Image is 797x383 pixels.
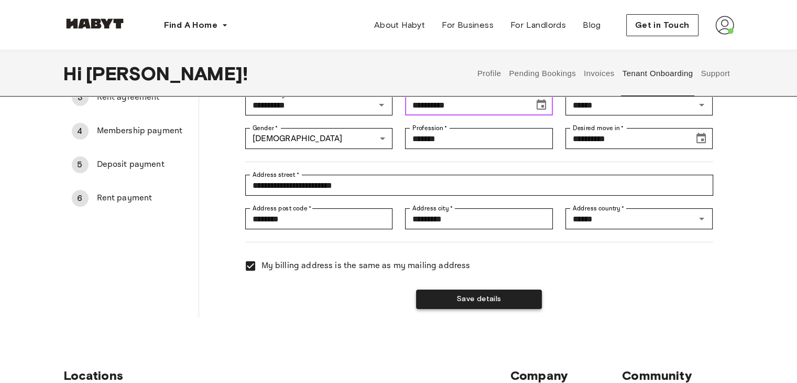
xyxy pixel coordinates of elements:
span: Deposit payment [97,158,190,171]
label: Address street [253,170,300,179]
span: Hi [63,62,86,84]
label: Address country [573,204,625,213]
button: Get in Touch [626,14,698,36]
span: Membership payment [97,125,190,137]
div: 4Membership payment [63,119,199,144]
div: Profession [405,128,553,149]
button: Profile [476,50,503,97]
span: About Habyt [374,19,425,31]
button: Tenant Onboarding [621,50,694,97]
div: user profile tabs [473,50,734,97]
div: [DEMOGRAPHIC_DATA] [245,128,393,149]
button: Open [694,98,709,112]
img: Habyt [63,18,126,29]
a: About Habyt [366,15,433,36]
div: 5Deposit payment [63,152,199,177]
span: For Business [442,19,494,31]
div: Address street [245,175,713,196]
div: 3Rent agreement [63,85,199,110]
div: 6 [72,190,89,207]
span: Get in Touch [635,19,690,31]
span: My billing address is the same as my mailing address [261,260,471,272]
label: Profession [412,123,447,133]
div: 4 [72,123,89,140]
button: Open [694,211,709,226]
div: 6Rent payment [63,186,199,211]
span: Blog [583,19,601,31]
button: Open [374,98,389,112]
label: Address city [412,204,453,213]
div: Address city [405,208,553,229]
button: Pending Bookings [508,50,577,97]
span: Rent agreement [97,91,190,104]
span: For Landlords [510,19,566,31]
button: Find A Home [156,15,236,36]
a: For Landlords [502,15,574,36]
button: Choose date, selected date is Sep 10, 2025 [691,128,712,149]
button: Invoices [583,50,616,97]
a: Blog [574,15,609,36]
div: 3 [72,89,89,106]
button: Choose date, selected date is Dec 13, 2005 [531,94,552,115]
div: 5 [72,156,89,173]
div: Address post code [245,208,393,229]
span: Rent payment [97,192,190,205]
label: Gender [253,123,278,133]
button: Save details [416,290,542,309]
a: For Business [433,15,502,36]
span: Find A Home [164,19,217,31]
label: Desired move in [573,123,624,133]
button: Support [700,50,732,97]
img: avatar [715,16,734,35]
span: [PERSON_NAME] ! [86,62,248,84]
label: Address post code [253,204,311,213]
